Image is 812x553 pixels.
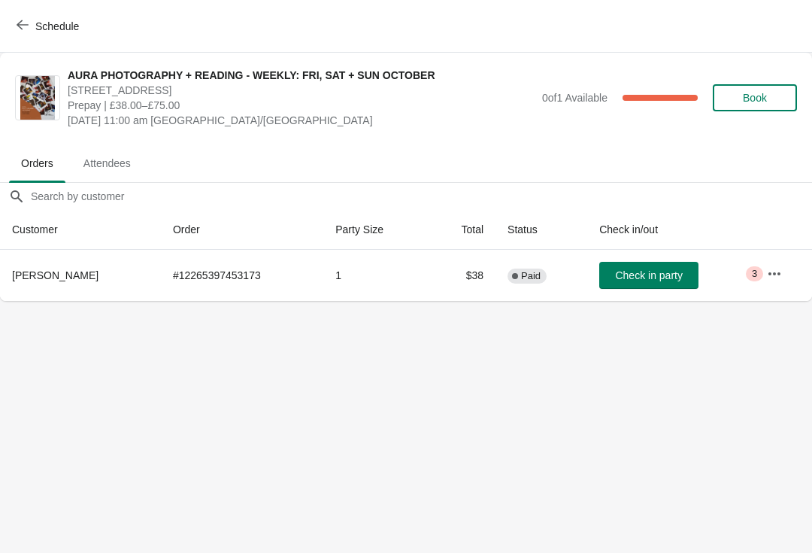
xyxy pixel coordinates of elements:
th: Party Size [323,210,428,250]
th: Check in/out [587,210,755,250]
th: Status [495,210,587,250]
button: Check in party [599,262,698,289]
td: # 12265397453173 [161,250,323,301]
span: Paid [521,270,541,282]
td: $38 [429,250,496,301]
td: 1 [323,250,428,301]
th: Total [429,210,496,250]
span: Orders [9,150,65,177]
th: Order [161,210,323,250]
span: 3 [752,268,757,280]
span: [STREET_ADDRESS] [68,83,535,98]
img: AURA PHOTOGRAPHY + READING - WEEKLY: FRI, SAT + SUN OCTOBER [20,76,55,120]
span: [PERSON_NAME] [12,269,98,281]
span: Attendees [71,150,143,177]
button: Schedule [8,13,91,40]
input: Search by customer [30,183,812,210]
span: 0 of 1 Available [542,92,607,104]
span: Book [743,92,767,104]
span: AURA PHOTOGRAPHY + READING - WEEKLY: FRI, SAT + SUN OCTOBER [68,68,535,83]
span: Schedule [35,20,79,32]
span: [DATE] 11:00 am [GEOGRAPHIC_DATA]/[GEOGRAPHIC_DATA] [68,113,535,128]
button: Book [713,84,797,111]
span: Check in party [615,269,682,281]
span: Prepay | £38.00–£75.00 [68,98,535,113]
